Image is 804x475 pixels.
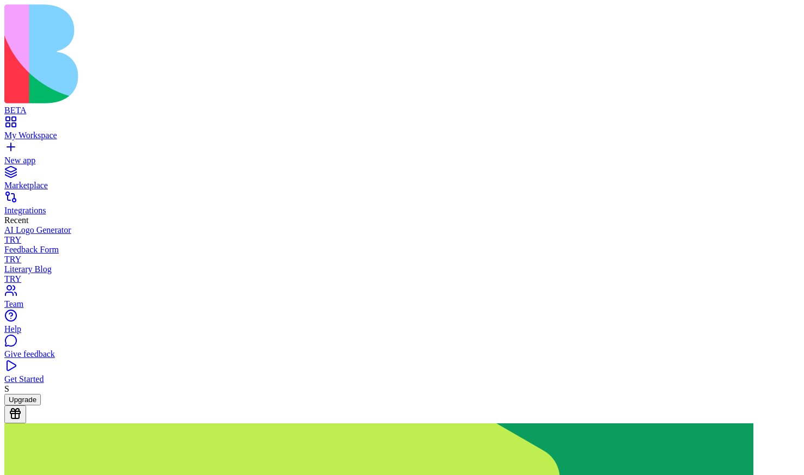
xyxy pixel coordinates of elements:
[4,264,800,284] a: Literary BlogTRY
[4,156,800,165] div: New app
[4,394,41,404] a: Upgrade
[4,245,800,255] div: Feedback Form
[4,340,800,359] a: Give feedback
[4,171,800,190] a: Marketplace
[4,235,800,245] div: TRY
[4,206,800,215] div: Integrations
[4,299,800,309] div: Team
[4,264,800,274] div: Literary Blog
[4,225,800,245] a: AI Logo GeneratorTRY
[4,384,9,393] span: S
[4,96,800,115] a: BETA
[4,131,800,140] div: My Workspace
[4,274,800,284] div: TRY
[4,289,800,309] a: Team
[4,196,800,215] a: Integrations
[4,365,800,384] a: Get Started
[4,245,800,264] a: Feedback FormTRY
[4,314,800,334] a: Help
[4,324,800,334] div: Help
[4,181,800,190] div: Marketplace
[4,215,28,225] span: Recent
[4,255,800,264] div: TRY
[4,121,800,140] a: My Workspace
[4,4,442,103] img: logo
[4,146,800,165] a: New app
[4,106,800,115] div: BETA
[4,394,41,405] button: Upgrade
[4,349,800,359] div: Give feedback
[4,374,800,384] div: Get Started
[4,225,800,235] div: AI Logo Generator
